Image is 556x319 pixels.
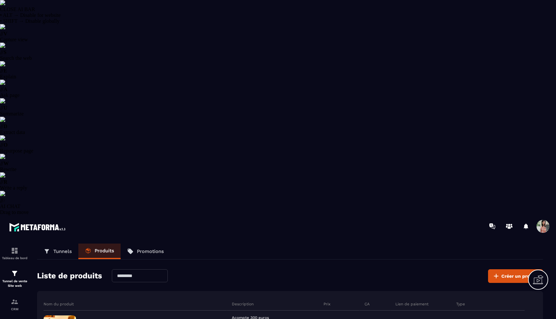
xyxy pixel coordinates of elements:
h2: Liste de produits [37,269,102,283]
p: Prix [324,301,330,307]
a: Promotions [121,244,170,259]
a: Tunnels [37,244,78,259]
span: Créer un produit [501,273,539,279]
a: formationformationTableau de bord [2,242,28,265]
p: CA [364,301,370,307]
img: formation [11,298,19,306]
p: Description [232,301,254,307]
p: CRM [2,307,28,311]
img: formation [11,247,19,255]
a: formationformationTunnel de vente Site web [2,265,28,293]
p: Type [456,301,465,307]
a: formationformationCRM [2,293,28,316]
p: Promotions [137,248,164,254]
a: Produits [78,244,121,259]
img: logo [9,221,68,233]
p: Produits [95,248,114,254]
p: Tunnel de vente Site web [2,279,28,288]
img: formation [11,270,19,277]
p: Tunnels [53,248,72,254]
p: Lien de paiement [395,301,429,307]
button: Créer un produit [488,269,543,283]
p: Nom du produit [44,301,74,307]
p: Tableau de bord [2,256,28,260]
